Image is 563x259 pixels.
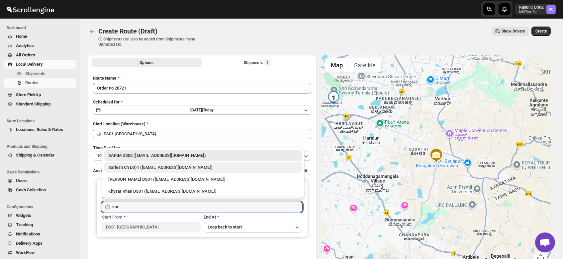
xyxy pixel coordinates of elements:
span: Today [203,108,214,112]
span: 1 [266,60,269,65]
span: Shipments [25,71,46,76]
button: Routes [88,27,97,36]
button: All Orders [4,50,76,60]
span: Configurations [7,204,76,210]
span: Start Location (Warehouse) [93,121,145,126]
button: [DATE]|Today [93,105,311,115]
span: Loop back to start [208,225,242,229]
span: Widgets [16,213,31,218]
button: Show satellite imagery [348,58,381,72]
span: Create Route (Draft) [98,27,157,35]
text: RC [549,7,553,12]
button: User menu [515,4,556,15]
span: Store Locations [7,118,76,124]
span: Locations, Rules & Rates [16,127,63,132]
div: End At [204,214,302,221]
button: WorkFlow [4,248,76,257]
span: Time Per Stop [93,145,120,150]
button: Locations, Rules & Rates [4,125,76,134]
span: Local Delivery [16,62,43,67]
p: Rahul C DS02 [519,5,544,10]
div: 1 [327,91,340,104]
span: Assign to [93,168,111,173]
button: Show Drivers [492,27,529,36]
span: Notifications [16,231,40,236]
span: [DATE] | [191,108,203,112]
button: 10 minutes [93,151,311,161]
span: Users [16,178,28,183]
div: Shipments [244,59,271,66]
input: Eg: Bengaluru Route [93,83,311,94]
span: Analytics [16,43,34,48]
button: Delivery Apps [4,239,76,248]
li: Khysar Khan DS01 (wafad44248@cspaus.com) [102,185,305,197]
button: Selected Shipments [203,58,313,67]
span: Shipping & Calendar [16,153,54,158]
span: Users Permissions [7,169,76,175]
button: Cash Collection [4,185,76,195]
button: Widgets [4,211,76,220]
span: Create [535,29,547,34]
p: b607ea-2b [519,10,544,14]
span: Options [140,60,153,65]
span: Dashboard [7,25,76,31]
button: Loop back to start [204,222,302,232]
span: Start From [102,215,122,220]
button: Shipping & Calendar [4,151,76,160]
button: Home [4,32,76,41]
button: Routes [4,78,76,88]
p: ⓘ Shipments can also be added from Shipments menu Unrouted tab [98,36,203,47]
div: Open chat [535,232,555,252]
button: Show street map [325,58,348,72]
span: Routes [25,80,39,85]
span: Rahul C DS02 [546,5,556,14]
img: ScrollEngine [5,1,55,18]
span: 10 minutes [97,153,117,159]
span: Scheduled for [93,99,120,104]
input: Search location [104,129,311,139]
span: Delivery Apps [16,241,43,246]
div: SARIM DS02 ([EMAIL_ADDRESS][DOMAIN_NAME]) [108,152,298,159]
div: Sarlesh Ch DS)1 ([EMAIL_ADDRESS][DOMAIN_NAME]) [108,164,298,171]
li: SARIM DS02 (xititor414@owlny.com) [102,150,305,161]
button: Users [4,176,76,185]
span: Show Drivers [502,29,525,34]
button: Notifications [4,229,76,239]
button: All Route Options [92,58,202,67]
li: Kousar Khan DS01 (kifikak673@cspaus.com) [102,173,305,185]
button: Shipments [4,69,76,78]
span: All Orders [16,52,35,57]
button: Analytics [4,41,76,50]
span: Home [16,34,27,39]
button: Create [531,27,551,36]
span: Cash Collection [16,187,46,192]
span: Route Name [93,76,116,81]
div: Khysar Khan DS01 ([EMAIL_ADDRESS][DOMAIN_NAME]) [108,188,298,195]
input: Search assignee [112,202,303,212]
span: Store PickUp [16,92,41,97]
button: Tracking [4,220,76,229]
li: Sarlesh Ch DS)1 (vinapi9521@jazipo.com) [102,161,305,173]
span: WorkFlow [16,250,35,255]
span: Standard Shipping [16,101,50,106]
span: Products and Shipping [7,144,76,149]
div: [PERSON_NAME] DS01 ([EMAIL_ADDRESS][DOMAIN_NAME]) [108,176,298,183]
span: Tracking [16,222,33,227]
